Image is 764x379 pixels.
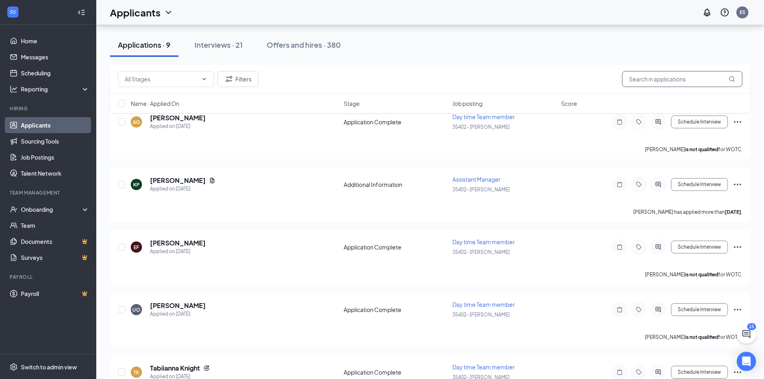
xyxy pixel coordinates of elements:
div: Payroll [10,274,88,280]
svg: ChevronDown [164,8,173,17]
div: Open Intercom Messenger [737,352,756,371]
svg: ChatActive [742,329,751,339]
b: is not qualified [685,334,718,340]
div: Application Complete [344,118,448,126]
div: Reporting [21,85,90,93]
svg: ChevronDown [201,76,207,82]
div: Switch to admin view [21,363,77,371]
svg: Tag [634,244,644,250]
a: PayrollCrown [21,286,89,302]
svg: Ellipses [733,305,742,314]
button: Schedule Interview [671,178,728,191]
div: Applied on [DATE] [150,310,206,318]
div: Application Complete [344,306,448,314]
b: is not qualified [685,272,718,278]
div: AG [133,119,140,126]
svg: ActiveChat [653,119,663,125]
svg: Ellipses [733,180,742,189]
div: TK [134,369,139,376]
span: Day time Team member [452,363,515,371]
span: Name · Applied On [131,99,179,107]
div: EF [134,244,139,251]
button: ChatActive [737,324,756,344]
div: Offers and hires · 380 [267,40,341,50]
div: Application Complete [344,368,448,376]
svg: Tag [634,306,644,313]
svg: ActiveChat [653,181,663,188]
h5: Tabiianna Knight [150,364,200,373]
div: Additional Information [344,180,448,188]
div: Applied on [DATE] [150,247,206,255]
span: 35402- [PERSON_NAME] [452,124,510,130]
a: Home [21,33,89,49]
div: 15 [747,323,756,330]
div: Interviews · 21 [195,40,243,50]
h1: Applicants [110,6,160,19]
svg: Collapse [77,8,85,16]
div: Applications · 9 [118,40,170,50]
h5: [PERSON_NAME] [150,239,206,247]
svg: Note [615,306,624,313]
a: SurveysCrown [21,249,89,266]
span: Stage [344,99,360,107]
svg: Tag [634,181,644,188]
div: Applied on [DATE] [150,122,206,130]
svg: Note [615,369,624,375]
span: 35402- [PERSON_NAME] [452,312,510,318]
svg: ActiveChat [653,369,663,375]
svg: WorkstreamLogo [9,8,17,16]
svg: Reapply [203,365,210,371]
span: Job posting [452,99,482,107]
span: Score [561,99,577,107]
a: Applicants [21,117,89,133]
h5: [PERSON_NAME] [150,176,206,185]
svg: Settings [10,363,18,371]
svg: Document [209,177,215,184]
p: [PERSON_NAME] for WOTC. [645,146,742,153]
a: Scheduling [21,65,89,81]
div: Application Complete [344,243,448,251]
svg: Tag [634,369,644,375]
a: Team [21,217,89,233]
svg: ActiveChat [653,244,663,250]
button: Schedule Interview [671,303,728,316]
h5: [PERSON_NAME] [150,301,206,310]
a: Talent Network [21,165,89,181]
a: DocumentsCrown [21,233,89,249]
div: KP [133,181,140,188]
span: 35402- [PERSON_NAME] [452,186,510,193]
svg: Ellipses [733,242,742,252]
span: Assistant Manager [452,176,501,183]
span: Day time Team member [452,238,515,245]
button: Schedule Interview [671,366,728,379]
a: Messages [21,49,89,65]
svg: Ellipses [733,367,742,377]
svg: Note [615,181,624,188]
svg: Notifications [702,8,712,17]
button: Schedule Interview [671,116,728,128]
div: Onboarding [21,205,83,213]
input: All Stages [125,75,198,83]
b: [DATE] [725,209,741,215]
div: Applied on [DATE] [150,185,215,193]
div: ES [740,9,746,16]
span: Day time Team member [452,301,515,308]
a: Job Postings [21,149,89,165]
span: 35402- [PERSON_NAME] [452,249,510,255]
svg: Note [615,119,624,125]
svg: ActiveChat [653,306,663,313]
button: Schedule Interview [671,241,728,253]
input: Search in applications [622,71,742,87]
svg: MagnifyingGlass [729,76,735,82]
p: [PERSON_NAME] for WOTC. [645,334,742,340]
svg: Tag [634,119,644,125]
button: Filter Filters [217,71,258,87]
a: Sourcing Tools [21,133,89,149]
p: [PERSON_NAME] for WOTC. [645,271,742,278]
svg: QuestionInfo [720,8,730,17]
p: [PERSON_NAME] has applied more than . [633,209,742,215]
b: is not qualified [685,146,718,152]
svg: Note [615,244,624,250]
svg: Analysis [10,85,18,93]
div: Hiring [10,105,88,112]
